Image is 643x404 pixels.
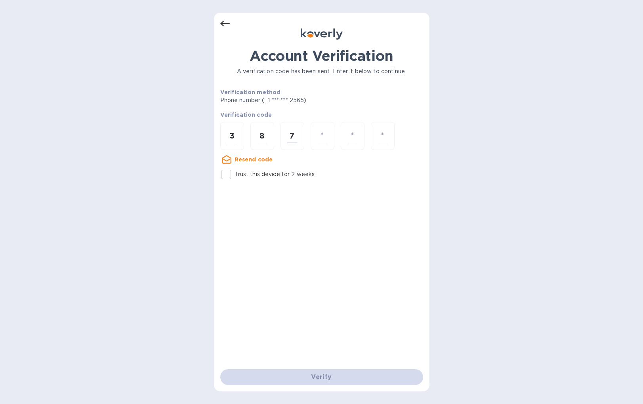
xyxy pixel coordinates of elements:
p: Phone number (+1 *** *** 2565) [220,96,367,104]
p: Trust this device for 2 weeks [235,170,315,178]
u: Resend code [235,156,273,163]
b: Verification method [220,89,281,95]
p: Verification code [220,111,423,119]
p: A verification code has been sent. Enter it below to continue. [220,67,423,76]
h1: Account Verification [220,47,423,64]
